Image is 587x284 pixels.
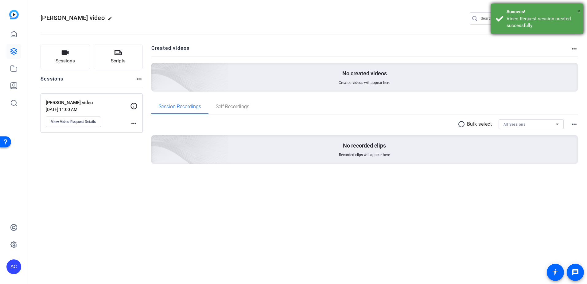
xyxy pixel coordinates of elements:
img: Creted videos background [83,2,229,136]
span: Session Recordings [159,104,201,109]
span: Created videos will appear here [339,80,390,85]
mat-icon: more_horiz [570,45,578,53]
span: Self Recordings [216,104,249,109]
p: No created videos [342,70,387,77]
span: View Video Request Details [51,119,96,124]
div: AC [6,259,21,274]
span: Scripts [111,57,126,65]
p: Bulk select [467,120,492,128]
span: Sessions [56,57,75,65]
div: Video Request session created successfully [507,15,579,29]
span: All Sessions [503,122,525,127]
div: Success! [507,8,579,15]
input: Search [481,15,536,22]
h2: Created videos [151,45,571,57]
button: Scripts [94,45,143,69]
p: [PERSON_NAME] video [46,99,130,106]
span: [PERSON_NAME] video [41,14,105,22]
p: No recorded clips [343,142,386,149]
span: × [577,7,581,15]
mat-icon: accessibility [552,269,559,276]
img: embarkstudio-empty-session.png [83,74,229,208]
p: [DATE] 11:00 AM [46,107,130,112]
mat-icon: more_horiz [130,120,138,127]
mat-icon: edit [108,16,115,24]
mat-icon: more_horiz [135,75,143,83]
mat-icon: message [572,269,579,276]
h2: Sessions [41,75,64,87]
button: Close [577,6,581,16]
mat-icon: radio_button_unchecked [458,120,467,128]
img: blue-gradient.svg [9,10,19,19]
mat-icon: more_horiz [570,120,578,128]
span: Recorded clips will appear here [339,152,390,157]
button: Sessions [41,45,90,69]
button: View Video Request Details [46,116,101,127]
